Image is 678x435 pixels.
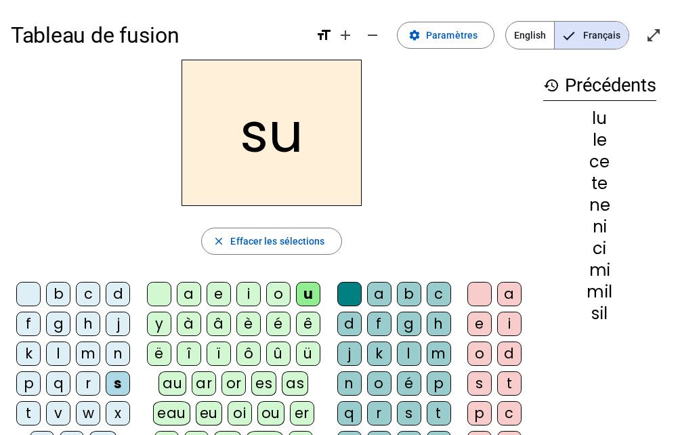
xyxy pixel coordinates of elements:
[192,371,216,396] div: ar
[367,401,391,426] div: r
[11,14,305,57] h1: Tableau de fusion
[201,228,341,255] button: Effacer les sélections
[251,371,276,396] div: es
[367,341,391,366] div: k
[257,401,284,426] div: ou
[213,235,225,247] mat-icon: close
[76,282,100,306] div: c
[236,282,261,306] div: i
[337,341,362,366] div: j
[16,401,41,426] div: t
[282,371,308,396] div: as
[76,312,100,336] div: h
[543,175,656,192] div: te
[497,282,522,306] div: a
[497,312,522,336] div: i
[266,282,291,306] div: o
[106,341,130,366] div: n
[207,341,231,366] div: ï
[76,401,100,426] div: w
[106,312,130,336] div: j
[46,341,70,366] div: l
[555,22,629,49] span: Français
[182,60,362,206] h2: su
[106,282,130,306] div: d
[230,233,324,249] span: Effacer les sélections
[296,341,320,366] div: ü
[147,341,171,366] div: ë
[153,401,190,426] div: eau
[427,371,451,396] div: p
[76,341,100,366] div: m
[228,401,252,426] div: oi
[397,22,494,49] button: Paramètres
[397,371,421,396] div: é
[16,371,41,396] div: p
[236,341,261,366] div: ô
[290,401,314,426] div: er
[543,197,656,213] div: ne
[543,77,559,94] mat-icon: history
[177,341,201,366] div: î
[332,22,359,49] button: Augmenter la taille de la police
[367,371,391,396] div: o
[177,282,201,306] div: a
[316,27,332,43] mat-icon: format_size
[506,22,554,49] span: English
[106,371,130,396] div: s
[158,371,186,396] div: au
[337,371,362,396] div: n
[427,341,451,366] div: m
[46,282,70,306] div: b
[367,282,391,306] div: a
[397,282,421,306] div: b
[337,401,362,426] div: q
[543,132,656,148] div: le
[543,306,656,322] div: sil
[364,27,381,43] mat-icon: remove
[543,284,656,300] div: mil
[408,29,421,41] mat-icon: settings
[337,27,354,43] mat-icon: add
[426,27,478,43] span: Paramètres
[367,312,391,336] div: f
[46,371,70,396] div: q
[543,241,656,257] div: ci
[16,312,41,336] div: f
[296,312,320,336] div: ê
[467,341,492,366] div: o
[266,341,291,366] div: û
[207,282,231,306] div: e
[76,371,100,396] div: r
[296,282,320,306] div: u
[505,21,629,49] mat-button-toggle-group: Language selection
[337,312,362,336] div: d
[397,312,421,336] div: g
[16,341,41,366] div: k
[177,312,201,336] div: à
[497,401,522,426] div: c
[543,110,656,127] div: lu
[467,401,492,426] div: p
[106,401,130,426] div: x
[427,282,451,306] div: c
[467,312,492,336] div: e
[543,70,656,101] h3: Précédents
[645,27,662,43] mat-icon: open_in_full
[543,262,656,278] div: mi
[427,312,451,336] div: h
[397,341,421,366] div: l
[46,401,70,426] div: v
[46,312,70,336] div: g
[543,219,656,235] div: ni
[236,312,261,336] div: è
[221,371,246,396] div: or
[196,401,222,426] div: eu
[467,371,492,396] div: s
[397,401,421,426] div: s
[147,312,171,336] div: y
[359,22,386,49] button: Diminuer la taille de la police
[207,312,231,336] div: â
[543,154,656,170] div: ce
[427,401,451,426] div: t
